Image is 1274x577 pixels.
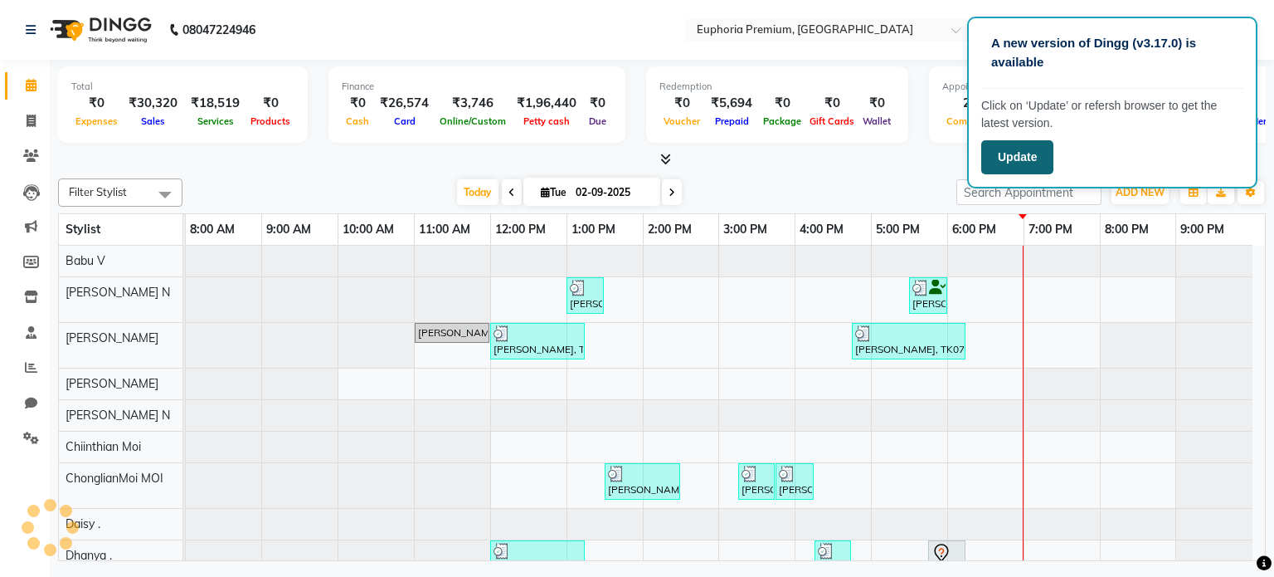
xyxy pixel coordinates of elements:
b: 08047224946 [182,7,255,53]
a: 7:00 PM [1024,218,1077,242]
div: Total [71,80,294,94]
p: Click on ‘Update’ or refersh browser to get the latest version. [981,97,1243,132]
span: Chiinthian Moi [66,439,141,454]
div: ₹1,96,440 [510,94,583,113]
div: ₹0 [659,94,704,113]
span: Gift Cards [805,115,858,127]
div: [PERSON_NAME] ., TK09, 03:45 PM-04:15 PM, EP-Face & Neck Massage (30 Mins) [777,466,812,497]
span: Services [193,115,238,127]
span: Tue [537,186,571,198]
span: Stylist [66,222,100,237]
span: Card [390,115,420,127]
div: [PERSON_NAME], TK02, 12:00 PM-01:15 PM, EP-Aroma Massage (Aroma Oil) 45+15 [492,543,583,575]
span: [PERSON_NAME] N [66,408,170,423]
div: ₹0 [805,94,858,113]
a: 1:00 PM [567,218,620,242]
div: [PERSON_NAME], TK01, 11:00 AM-12:00 PM, EP-Sports Massage (Oil) 45+15 [416,325,488,340]
button: Update [981,140,1053,174]
span: [PERSON_NAME] [66,330,158,345]
div: [PERSON_NAME] ., TK06, 01:00 PM-01:30 PM, EP-[PERSON_NAME] Trim/Design MEN [568,280,602,311]
div: ₹0 [246,94,294,113]
a: 2:00 PM [644,218,696,242]
a: 9:00 PM [1176,218,1228,242]
div: ₹0 [759,94,805,113]
input: 2025-09-02 [571,180,654,205]
a: 11:00 AM [415,218,474,242]
span: Dhanya . [66,548,112,563]
div: ₹0 [342,94,373,113]
a: 9:00 AM [262,218,315,242]
button: ADD NEW [1111,181,1169,204]
span: Wallet [858,115,895,127]
span: ChonglianMoi MOI [66,471,163,486]
a: 5:00 PM [872,218,924,242]
span: Expenses [71,115,122,127]
div: ₹0 [858,94,895,113]
span: Completed [942,115,999,127]
span: ADD NEW [1116,186,1165,198]
span: Online/Custom [435,115,510,127]
div: ₹0 [71,94,122,113]
div: ₹26,574 [373,94,435,113]
input: Search Appointment [956,179,1101,205]
span: Daisy . [66,516,100,531]
div: [PERSON_NAME], TK11, 01:30 PM-02:30 PM, EP-Cookies & Cup Cake Pedi [606,466,678,497]
div: ₹18,519 [184,94,246,113]
div: [PERSON_NAME] ., TK08, 04:15 PM-04:45 PM, EP-Head Massage (30 Mins) w/o Hairwash [816,543,849,575]
span: Products [246,115,294,127]
div: Redemption [659,80,895,94]
a: 8:00 PM [1101,218,1153,242]
span: [PERSON_NAME] N [66,285,170,300]
a: 12:00 PM [491,218,550,242]
a: 3:00 PM [719,218,771,242]
span: Package [759,115,805,127]
span: Voucher [659,115,704,127]
span: Due [585,115,610,127]
div: ₹0 [583,94,612,113]
div: [PERSON_NAME], TK07, 04:45 PM-06:15 PM, EP-Sports Massage (Oil) 45+15 [853,325,964,357]
div: [PERSON_NAME], TK12, 05:30 PM-06:00 PM, EEP-HAIR CUT (Senior Stylist) with hairwash MEN [911,280,946,311]
span: Petty cash [519,115,574,127]
div: Finance [342,80,612,94]
div: 20 [942,94,999,113]
span: Prepaid [711,115,753,127]
a: 4:00 PM [795,218,848,242]
div: ₹3,746 [435,94,510,113]
span: Babu V [66,253,105,268]
img: logo [42,7,156,53]
div: Appointment [942,80,1148,94]
span: Filter Stylist [69,185,127,198]
div: [PERSON_NAME] ., TK09, 03:15 PM-03:45 PM, EP-Relaxing Clean-Up [740,466,773,497]
a: 8:00 AM [186,218,239,242]
a: 6:00 PM [948,218,1000,242]
span: Sales [137,115,169,127]
div: [PERSON_NAME], TK02, 12:00 PM-01:15 PM, EP-Swedish Massage (Oil) 45+15 [492,325,583,357]
div: ₹5,694 [704,94,759,113]
p: A new version of Dingg (v3.17.0) is available [991,34,1233,71]
a: 10:00 AM [338,218,398,242]
span: [PERSON_NAME] [66,376,158,391]
div: ₹30,320 [122,94,184,113]
span: Cash [342,115,373,127]
span: Today [457,179,498,205]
